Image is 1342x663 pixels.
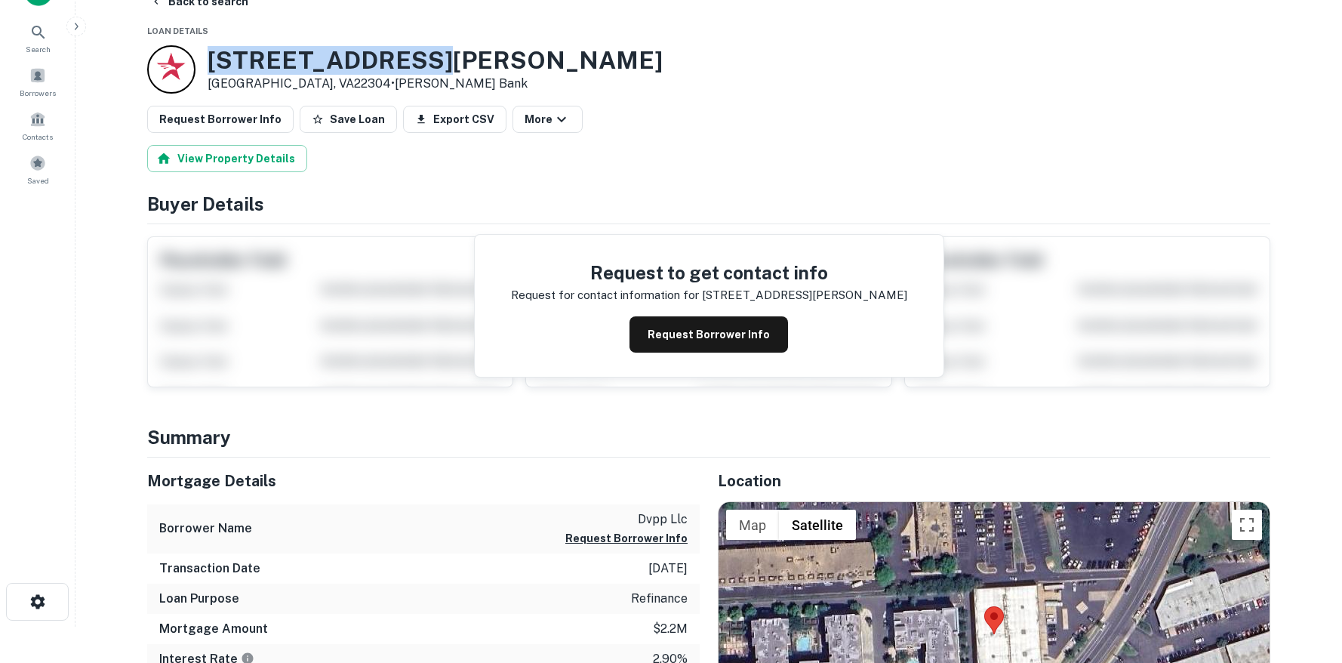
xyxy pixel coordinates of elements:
a: [PERSON_NAME] Bank [395,76,528,91]
button: Request Borrower Info [147,106,294,133]
span: Loan Details [147,26,208,35]
span: Saved [27,174,49,187]
span: Contacts [23,131,53,143]
button: Save Loan [300,106,397,133]
span: Search [26,43,51,55]
a: Borrowers [5,61,71,102]
h5: Location [718,470,1270,492]
h4: Summary [147,424,1270,451]
p: refinance [631,590,688,608]
a: Contacts [5,105,71,146]
p: [DATE] [648,560,688,578]
button: Export CSV [403,106,506,133]
h6: Loan Purpose [159,590,239,608]
p: $2.2m [653,620,688,638]
h6: Transaction Date [159,560,260,578]
p: dvpp llc [565,510,688,529]
h6: Borrower Name [159,520,252,538]
p: Request for contact information for [511,286,699,304]
span: Borrowers [20,87,56,99]
button: Request Borrower Info [629,316,788,353]
h5: Mortgage Details [147,470,700,492]
button: More [512,106,583,133]
a: Search [5,17,71,58]
button: Request Borrower Info [565,529,688,547]
button: Toggle fullscreen view [1232,510,1262,540]
a: Saved [5,149,71,190]
p: [STREET_ADDRESS][PERSON_NAME] [702,286,907,304]
h3: [STREET_ADDRESS][PERSON_NAME] [208,46,663,75]
h6: Mortgage Amount [159,620,268,638]
button: Show satellite imagery [779,510,856,540]
button: View Property Details [147,145,307,172]
iframe: Chat Widget [1267,542,1342,615]
button: Show street map [726,510,779,540]
h4: Request to get contact info [511,259,907,286]
p: [GEOGRAPHIC_DATA], VA22304 • [208,75,663,93]
h4: Buyer Details [147,190,1270,217]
